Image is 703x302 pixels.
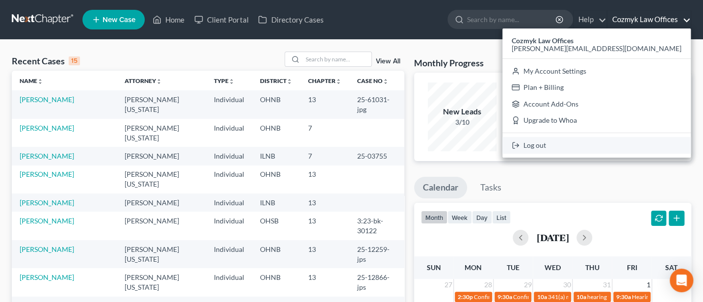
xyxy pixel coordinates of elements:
a: Chapterunfold_more [308,77,341,84]
span: 28 [483,279,493,291]
td: ILNB [252,193,300,212]
i: unfold_more [335,79,341,84]
a: Calendar [414,177,467,198]
div: 15 [69,56,80,65]
span: [PERSON_NAME][EMAIL_ADDRESS][DOMAIN_NAME] [512,44,681,53]
i: unfold_more [228,79,234,84]
div: Recent Cases [12,55,80,67]
td: 25-61031-jpg [349,90,404,118]
a: Cozmyk Law Offices [607,11,691,28]
button: day [472,211,492,224]
td: [PERSON_NAME][US_STATE] [117,90,206,118]
td: Individual [206,165,252,193]
span: Sun [426,263,441,272]
span: Wed [545,263,561,272]
td: 25-12259-jps [349,240,404,268]
a: Client Portal [189,11,253,28]
td: 13 [300,268,349,296]
span: Confirmation Hearing for [PERSON_NAME] [474,293,586,301]
a: Home [148,11,189,28]
span: Confirmation Hearing for [PERSON_NAME] [513,293,625,301]
input: Search by name... [303,52,371,66]
td: 25-03755 [349,147,404,165]
a: Districtunfold_more [260,77,292,84]
a: View All [376,58,400,65]
div: Open Intercom Messenger [670,269,693,292]
a: [PERSON_NAME] [20,198,74,207]
td: Individual [206,147,252,165]
button: list [492,211,511,224]
td: 13 [300,90,349,118]
a: [PERSON_NAME] [20,95,74,104]
button: week [447,211,472,224]
td: OHNB [252,165,300,193]
span: 9:30a [616,293,631,301]
span: 1 [646,279,651,291]
input: Search by name... [467,10,557,28]
td: 3:23-bk-30122 [349,212,404,240]
i: unfold_more [37,79,43,84]
i: unfold_more [156,79,162,84]
td: 13 [300,165,349,193]
td: Individual [206,119,252,147]
span: 30 [562,279,572,291]
span: 10a [537,293,547,301]
a: [PERSON_NAME] [20,152,74,160]
span: Fri [626,263,637,272]
span: 10a [576,293,586,301]
td: [PERSON_NAME][US_STATE] [117,268,206,296]
td: [PERSON_NAME] [117,212,206,240]
td: 7 [300,147,349,165]
td: Individual [206,193,252,212]
span: Mon [465,263,482,272]
a: [PERSON_NAME] [20,170,74,178]
span: Thu [585,263,599,272]
td: [PERSON_NAME] [117,193,206,212]
span: hearing for [PERSON_NAME] [587,293,663,301]
td: 13 [300,240,349,268]
td: Individual [206,90,252,118]
td: [PERSON_NAME][US_STATE] [117,119,206,147]
a: Case Nounfold_more [357,77,388,84]
div: New Leads [428,106,496,117]
a: [PERSON_NAME] [20,217,74,225]
td: ILNB [252,147,300,165]
h3: Monthly Progress [414,57,484,69]
span: 27 [443,279,453,291]
i: unfold_more [382,79,388,84]
td: OHSB [252,212,300,240]
a: Account Add-Ons [502,96,691,112]
td: OHNB [252,240,300,268]
a: Tasks [471,177,510,198]
span: 31 [602,279,612,291]
a: [PERSON_NAME] [20,245,74,253]
button: month [421,211,447,224]
td: Individual [206,268,252,296]
span: 2:30p [458,293,473,301]
a: Directory Cases [253,11,328,28]
td: Individual [206,212,252,240]
i: unfold_more [286,79,292,84]
td: [PERSON_NAME][US_STATE] [117,240,206,268]
span: 29 [522,279,532,291]
a: Typeunfold_more [213,77,234,84]
span: Sat [665,263,677,272]
a: Nameunfold_more [20,77,43,84]
td: 13 [300,212,349,240]
span: 341(a) meeting for [PERSON_NAME] [PERSON_NAME] [547,293,689,301]
div: Cozmyk Law Offices [502,28,691,158]
a: My Account Settings [502,63,691,80]
span: Tue [506,263,519,272]
div: 3/10 [428,117,496,127]
td: [PERSON_NAME][US_STATE] [117,165,206,193]
td: 13 [300,193,349,212]
a: Plan + Billing [502,79,691,96]
td: OHNB [252,119,300,147]
td: Individual [206,240,252,268]
td: OHNB [252,268,300,296]
strong: Cozmyk Law Offices [512,36,573,45]
a: Help [573,11,606,28]
a: Upgrade to Whoa [502,112,691,129]
span: New Case [103,16,135,24]
a: [PERSON_NAME] [20,124,74,132]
